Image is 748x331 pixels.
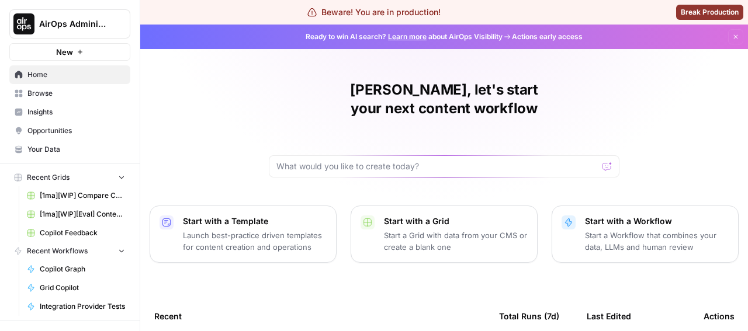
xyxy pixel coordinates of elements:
button: Start with a WorkflowStart a Workflow that combines your data, LLMs and human review [552,205,739,263]
a: Your Data [9,140,130,159]
a: Integration Provider Tests [22,297,130,316]
p: Start with a Grid [384,215,528,227]
span: Grid Copilot [40,283,125,293]
span: Copilot Graph [40,264,125,274]
div: Beware! You are in production! [307,6,441,18]
p: Start with a Template [183,215,327,227]
span: Browse [27,88,125,99]
a: Copilot Feedback [22,224,130,242]
a: Home [9,65,130,84]
span: Recent Grids [27,172,70,183]
span: Insights [27,107,125,117]
button: Start with a GridStart a Grid with data from your CMS or create a blank one [351,205,538,263]
button: Start with a TemplateLaunch best-practice driven templates for content creation and operations [150,205,337,263]
span: [1ma][WIP][Eval] Content Compare Grid [40,209,125,219]
a: [1ma][WIP][Eval] Content Compare Grid [22,205,130,224]
span: Actions early access [512,32,583,42]
input: What would you like to create today? [276,161,598,172]
a: Grid Copilot [22,278,130,297]
span: Your Data [27,144,125,155]
p: Launch best-practice driven templates for content creation and operations [183,229,327,253]
a: Browse [9,84,130,103]
a: Learn more [388,32,427,41]
span: Break Production [681,7,739,18]
button: New [9,43,130,61]
a: Opportunities [9,121,130,140]
button: Workspace: AirOps Administrative [9,9,130,39]
h1: [PERSON_NAME], let's start your next content workflow [269,81,619,118]
span: [1ma][WIP] Compare Convert Content Format [40,190,125,201]
img: AirOps Administrative Logo [13,13,34,34]
p: Start a Grid with data from your CMS or create a blank one [384,229,528,253]
span: New [56,46,73,58]
p: Start with a Workflow [585,215,729,227]
button: Break Production [676,5,743,20]
p: Start a Workflow that combines your data, LLMs and human review [585,229,729,253]
button: Recent Grids [9,169,130,186]
span: Recent Workflows [27,246,88,256]
button: Recent Workflows [9,242,130,260]
span: Home [27,69,125,80]
a: [1ma][WIP] Compare Convert Content Format [22,186,130,205]
span: Ready to win AI search? about AirOps Visibility [306,32,503,42]
span: AirOps Administrative [39,18,110,30]
a: Insights [9,103,130,121]
span: Integration Provider Tests [40,301,125,312]
span: Copilot Feedback [40,228,125,238]
span: Opportunities [27,126,125,136]
a: Copilot Graph [22,260,130,278]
